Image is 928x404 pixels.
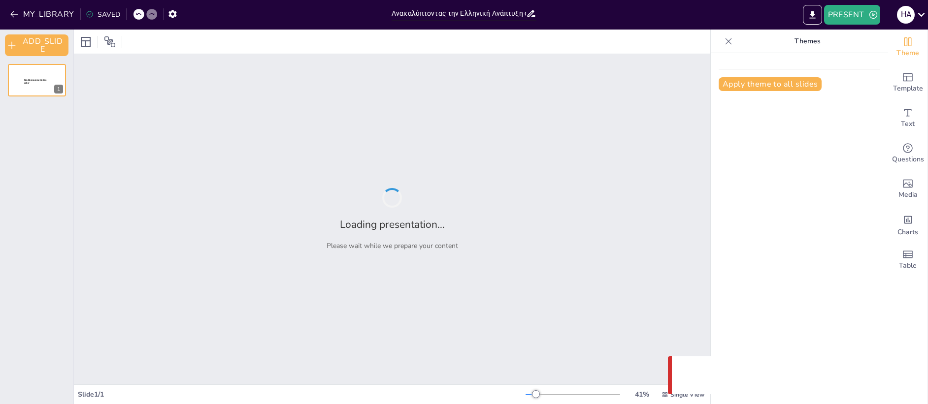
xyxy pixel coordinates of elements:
div: 1 [8,64,66,96]
div: Add ready made slides [888,65,928,100]
span: Sendsteps presentation editor [24,79,46,84]
span: Position [104,36,116,48]
div: Layout [78,34,94,50]
div: Η Α [897,6,915,24]
div: Add a table [888,242,928,278]
button: Η Α [897,5,915,25]
span: Charts [897,227,918,238]
p: Please wait while we prepare your content [327,241,458,250]
input: INSERT_TITLE [392,6,526,21]
button: PRESENT [824,5,880,25]
div: Add images, graphics, shapes or video [888,171,928,207]
div: Add text boxes [888,100,928,136]
button: EXPORT_TO_POWERPOINT [803,5,822,25]
span: Media [898,189,918,200]
button: MY_LIBRARY [7,6,78,22]
span: Text [901,119,915,129]
div: Get real-time input from your audience [888,136,928,171]
p: Something went wrong with the request. (CORS) [699,370,889,381]
span: Table [899,260,917,271]
p: Themes [736,30,878,53]
button: ADD_SLIDE [5,34,68,56]
span: Questions [892,154,924,165]
span: Theme [896,48,919,59]
span: Template [893,83,923,94]
div: Slide 1 / 1 [78,390,526,399]
div: SAVED [86,10,120,19]
div: Add charts and graphs [888,207,928,242]
div: 41 % [630,390,654,399]
button: Apply theme to all slides [719,77,822,91]
div: 1 [54,85,63,93]
h2: Loading presentation... [340,218,445,231]
div: Change the overall theme [888,30,928,65]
